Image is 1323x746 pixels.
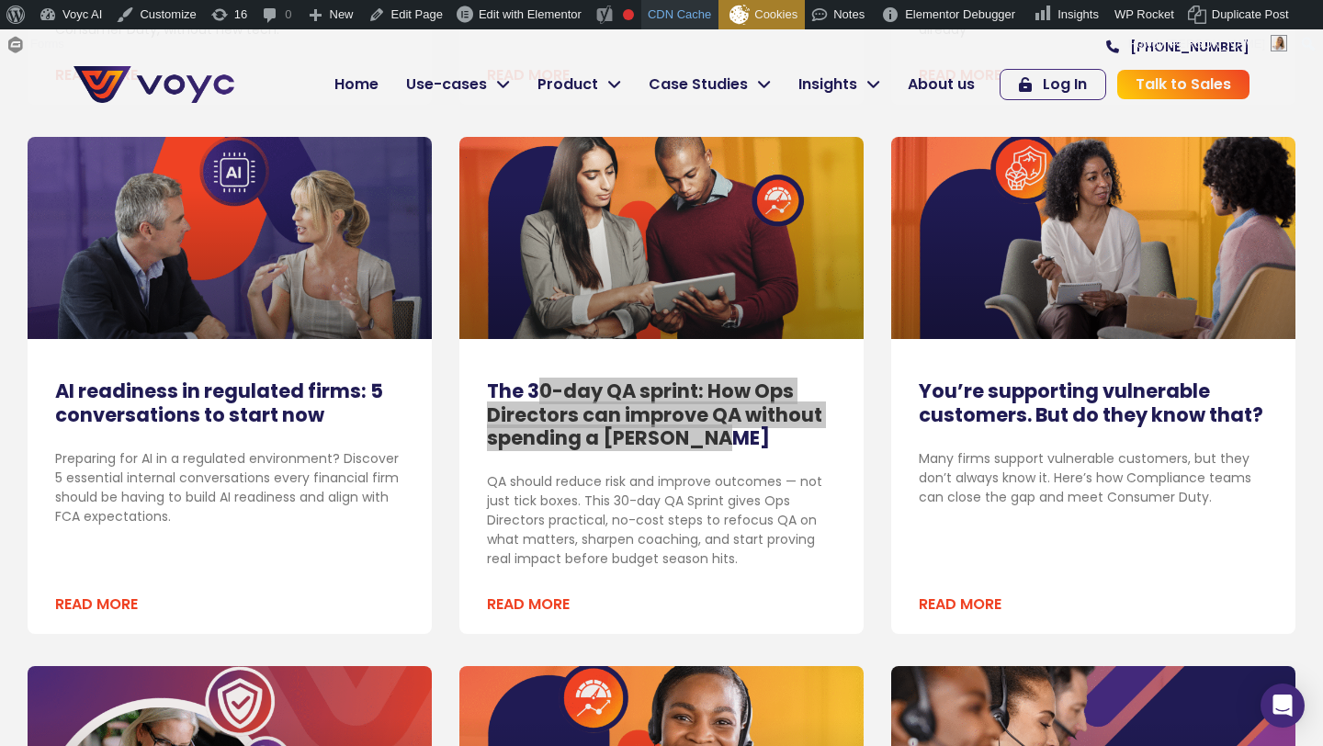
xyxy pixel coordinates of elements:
[537,73,598,96] span: Product
[28,137,432,339] a: man and woman having a formal conversation at the office
[55,593,138,616] a: Read more about AI readiness in regulated firms: 5 conversations to start now
[55,449,404,526] p: Preparing for AI in a regulated environment? Discover 5 essential internal conversations every fi...
[635,66,785,103] a: Case Studies
[894,66,989,103] a: About us
[487,593,570,616] a: Read more about The 30-day QA sprint: How Ops Directors can improve QA without spending a penny
[487,472,836,569] p: QA should reduce risk and improve outcomes — not just tick boxes. This 30-day QA Sprint gives Ops...
[487,378,822,450] a: The 30-day QA sprint: How Ops Directors can improve QA without spending a [PERSON_NAME]
[55,378,383,427] a: AI readiness in regulated firms: 5 conversations to start now
[1261,684,1305,728] div: Open Intercom Messenger
[30,29,64,59] span: Forms
[919,593,1001,616] a: Read more about You’re supporting vulnerable customers. But do they know that?
[321,66,392,103] a: Home
[1117,70,1249,99] a: Talk to Sales
[1057,7,1099,21] span: Insights
[1000,69,1106,100] a: Log In
[1136,77,1231,92] span: Talk to Sales
[798,73,857,96] span: Insights
[891,137,1295,339] a: woman talking to another woman in a therapy session
[479,7,582,21] span: Edit with Elementor
[908,73,975,96] span: About us
[1122,29,1295,59] a: Howdy,
[649,73,748,96] span: Case Studies
[1043,77,1087,92] span: Log In
[1106,40,1249,53] a: [PHONE_NUMBER]
[1167,37,1265,51] span: [PERSON_NAME]
[392,66,524,103] a: Use-cases
[524,66,635,103] a: Product
[623,9,634,20] div: Focus keyphrase not set
[334,73,379,96] span: Home
[73,66,234,103] img: voyc-full-logo
[406,73,487,96] span: Use-cases
[785,66,894,103] a: Insights
[919,449,1268,507] p: Many firms support vulnerable customers, but they don’t always know it. Here’s how Compliance tea...
[919,378,1263,427] a: You’re supporting vulnerable customers. But do they know that?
